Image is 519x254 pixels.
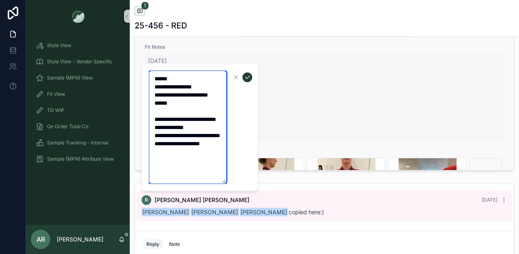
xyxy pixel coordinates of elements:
[31,152,125,166] a: Sample (MPN) Attribute View
[31,38,125,53] a: Style View
[135,6,145,17] button: 1
[31,87,125,101] a: Fit View
[141,2,149,10] span: 1
[31,103,125,118] a: TD WIP
[47,75,93,81] span: Sample (MPN) View
[135,20,187,31] h1: 25-456 - RED
[26,32,130,177] div: scrollable content
[142,208,190,216] span: [PERSON_NAME]
[47,91,65,97] span: Fit View
[145,197,148,203] span: R
[47,58,112,65] span: Style View - Vendor Specific
[47,42,71,49] span: Style View
[47,123,88,130] span: On Order Total Co
[47,140,108,146] span: Sample Tracking - Internal
[31,119,125,134] a: On Order Total Co
[191,208,239,216] span: [PERSON_NAME]
[482,197,498,203] span: [DATE]
[143,239,163,249] button: Reply
[145,44,504,50] span: Fit Notes
[240,208,288,216] span: [PERSON_NAME]
[142,209,324,215] span: copied here:)
[71,10,84,23] img: App logo
[31,71,125,85] a: Sample (MPN) View
[57,235,103,243] p: [PERSON_NAME]
[47,107,64,114] span: TD WIP
[47,156,114,162] span: Sample (MPN) Attribute View
[36,235,45,244] span: AR
[169,241,180,248] div: Note
[31,54,125,69] a: Style View - Vendor Specific
[31,136,125,150] a: Sample Tracking - Internal
[154,196,249,204] span: [PERSON_NAME] [PERSON_NAME]
[166,239,183,249] button: Note
[145,148,504,154] span: Fit Photos
[148,57,501,138] span: [DATE] FIT STATUS: proto STYLE NUMBER: 25-456 (VW) NOTES: -bring in neck width, go to 7 -chest go...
